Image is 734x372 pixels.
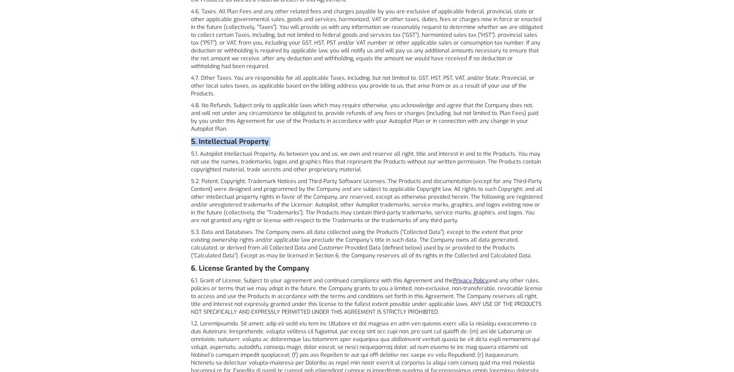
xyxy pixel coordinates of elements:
[191,264,309,273] strong: 6. License Granted by the Company
[191,150,543,174] p: 5.1. Autopilot Intellectual Property. As between you and us, we own and reserve all right, title ...
[191,74,543,98] p: 4.7. Other Taxes. You are responsible for all applicable Taxes, including, but not limited to, GS...
[191,178,543,225] p: 5.2. Patent, Copyright, Trademark Notices and Third-Party Software Licenses. The Products and doc...
[191,137,268,146] strong: 5. Intellectual Property
[191,228,543,260] p: 5.3. Data and Databases. The Company owns all data collected using the Products (“Collected Data”...
[453,277,488,284] a: Privacy Policy
[191,8,543,70] p: 4.6. Taxes. All Plan Fees and any other related fees and charges payable by you are exclusive of ...
[191,102,543,133] p: 4.8. No Refunds. Subject only to applicable laws which may require otherwise, you acknowledge and...
[191,277,543,316] p: 6.1. Grant of License. Subject to your agreement and continued compliance with this Agreement and...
